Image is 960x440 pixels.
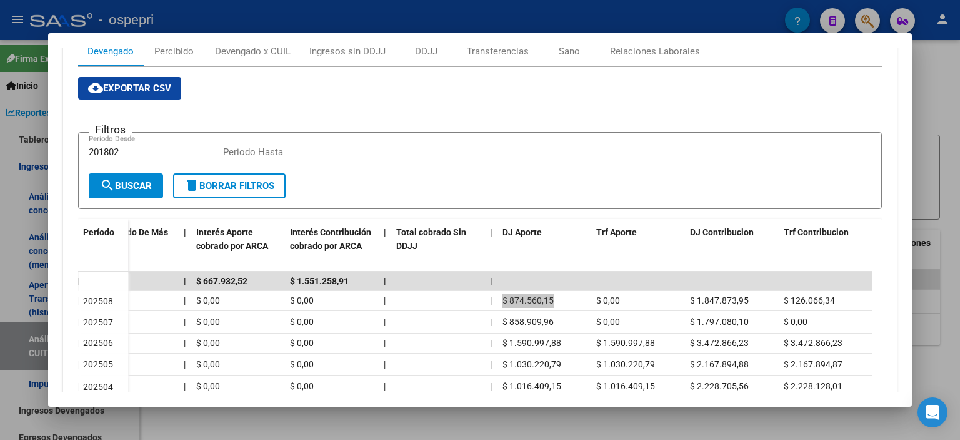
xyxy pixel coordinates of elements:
[415,44,437,58] div: DDJJ
[490,227,492,237] span: |
[685,219,779,274] datatable-header-cell: DJ Contribucion
[290,227,371,252] span: Interés Contribución cobrado por ARCA
[89,173,163,198] button: Buscar
[191,219,285,274] datatable-header-cell: Interés Aporte cobrado por ARCA
[596,317,620,327] span: $ 0,00
[83,359,113,369] span: 202505
[290,276,349,286] span: $ 1.551.258,91
[184,180,274,192] span: Borrar Filtros
[290,359,314,369] span: $ 0,00
[610,44,700,58] div: Relaciones Laborales
[384,359,386,369] span: |
[384,317,386,327] span: |
[88,80,103,95] mat-icon: cloud_download
[591,219,685,274] datatable-header-cell: Trf Aporte
[215,44,291,58] div: Devengado x CUIL
[184,359,186,369] span: |
[290,381,314,391] span: $ 0,00
[784,381,842,391] span: $ 2.228.128,01
[485,219,497,274] datatable-header-cell: |
[690,359,749,369] span: $ 2.167.894,88
[396,227,466,252] span: Total cobrado Sin DDJJ
[100,180,152,192] span: Buscar
[596,359,655,369] span: $ 1.030.220,79
[559,44,580,58] div: Sano
[502,227,542,237] span: DJ Aporte
[502,338,561,348] span: $ 1.590.997,88
[184,295,186,305] span: |
[83,227,114,237] span: Período
[290,317,314,327] span: $ 0,00
[83,296,113,306] span: 202508
[88,83,171,94] span: Exportar CSV
[179,219,191,274] datatable-header-cell: |
[490,338,492,348] span: |
[596,381,655,391] span: $ 1.016.409,15
[467,44,529,58] div: Transferencias
[384,276,386,286] span: |
[596,227,637,237] span: Trf Aporte
[196,381,220,391] span: $ 0,00
[154,44,194,58] div: Percibido
[784,359,842,369] span: $ 2.167.894,87
[490,317,492,327] span: |
[384,338,386,348] span: |
[784,227,849,237] span: Trf Contribucion
[596,295,620,305] span: $ 0,00
[290,295,314,305] span: $ 0,00
[196,359,220,369] span: $ 0,00
[690,338,749,348] span: $ 3.472.866,23
[90,227,168,237] span: Transferido De Más
[384,227,386,237] span: |
[78,219,128,272] datatable-header-cell: Período
[596,338,655,348] span: $ 1.590.997,88
[184,338,186,348] span: |
[690,295,749,305] span: $ 1.847.873,95
[784,338,842,348] span: $ 3.472.866,23
[89,123,132,136] h3: Filtros
[784,295,835,305] span: $ 126.066,34
[100,178,115,193] mat-icon: search
[196,276,247,286] span: $ 667.932,52
[502,295,554,305] span: $ 874.560,15
[502,317,554,327] span: $ 858.909,96
[384,381,386,391] span: |
[309,44,386,58] div: Ingresos sin DDJJ
[502,359,561,369] span: $ 1.030.220,79
[196,227,268,252] span: Interés Aporte cobrado por ARCA
[196,338,220,348] span: $ 0,00
[784,317,807,327] span: $ 0,00
[690,227,754,237] span: DJ Contribucion
[87,44,134,58] div: Devengado
[196,295,220,305] span: $ 0,00
[779,219,872,274] datatable-header-cell: Trf Contribucion
[391,219,485,274] datatable-header-cell: Total cobrado Sin DDJJ
[83,338,113,348] span: 202506
[690,381,749,391] span: $ 2.228.705,56
[85,219,179,274] datatable-header-cell: Transferido De Más
[690,317,749,327] span: $ 1.797.080,10
[196,317,220,327] span: $ 0,00
[83,317,113,327] span: 202507
[917,397,947,427] div: Open Intercom Messenger
[78,77,181,100] button: Exportar CSV
[184,227,186,237] span: |
[285,219,379,274] datatable-header-cell: Interés Contribución cobrado por ARCA
[502,381,561,391] span: $ 1.016.409,15
[290,338,314,348] span: $ 0,00
[184,381,186,391] span: |
[384,295,386,305] span: |
[173,173,286,198] button: Borrar Filtros
[184,178,199,193] mat-icon: delete
[379,219,391,274] datatable-header-cell: |
[497,219,591,274] datatable-header-cell: DJ Aporte
[184,317,186,327] span: |
[490,359,492,369] span: |
[490,276,492,286] span: |
[490,295,492,305] span: |
[490,381,492,391] span: |
[184,276,186,286] span: |
[83,382,113,392] span: 202504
